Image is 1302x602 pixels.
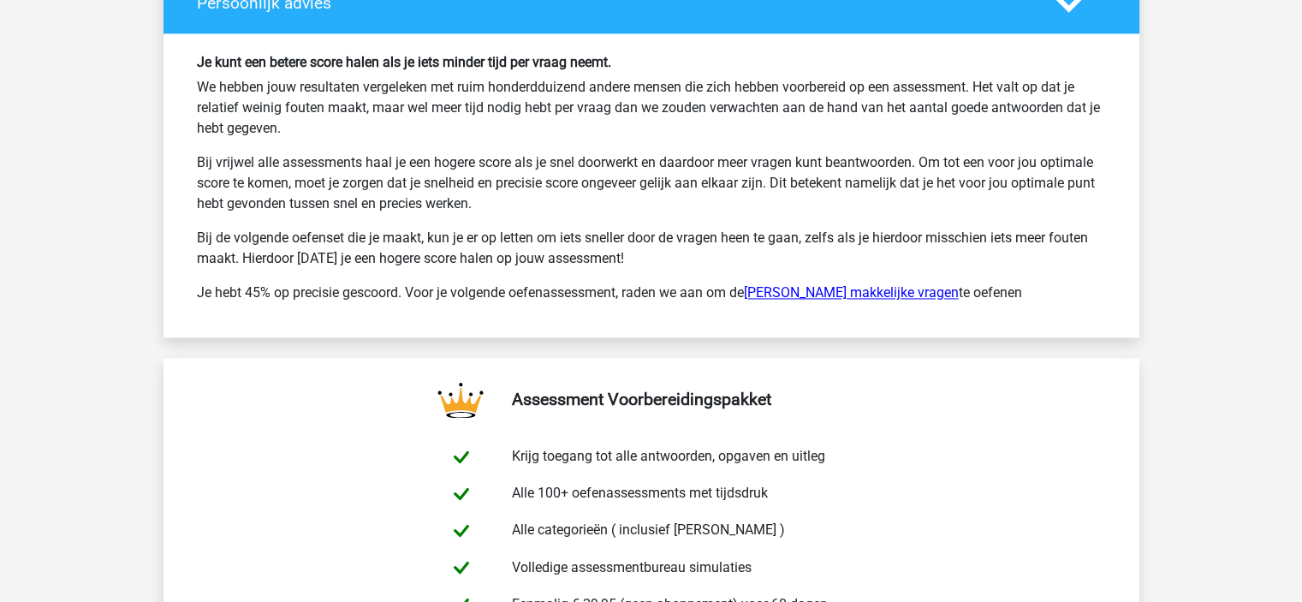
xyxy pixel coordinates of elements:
[197,54,1106,70] h6: Je kunt een betere score halen als je iets minder tijd per vraag neemt.
[197,283,1106,303] p: Je hebt 45% op precisie gescoord. Voor je volgende oefenassessment, raden we aan om de te oefenen
[197,152,1106,214] p: Bij vrijwel alle assessments haal je een hogere score als je snel doorwerkt en daardoor meer vrag...
[197,228,1106,269] p: Bij de volgende oefenset die je maakt, kun je er op letten om iets sneller door de vragen heen te...
[197,77,1106,139] p: We hebben jouw resultaten vergeleken met ruim honderdduizend andere mensen die zich hebben voorbe...
[744,284,959,301] a: [PERSON_NAME] makkelijke vragen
